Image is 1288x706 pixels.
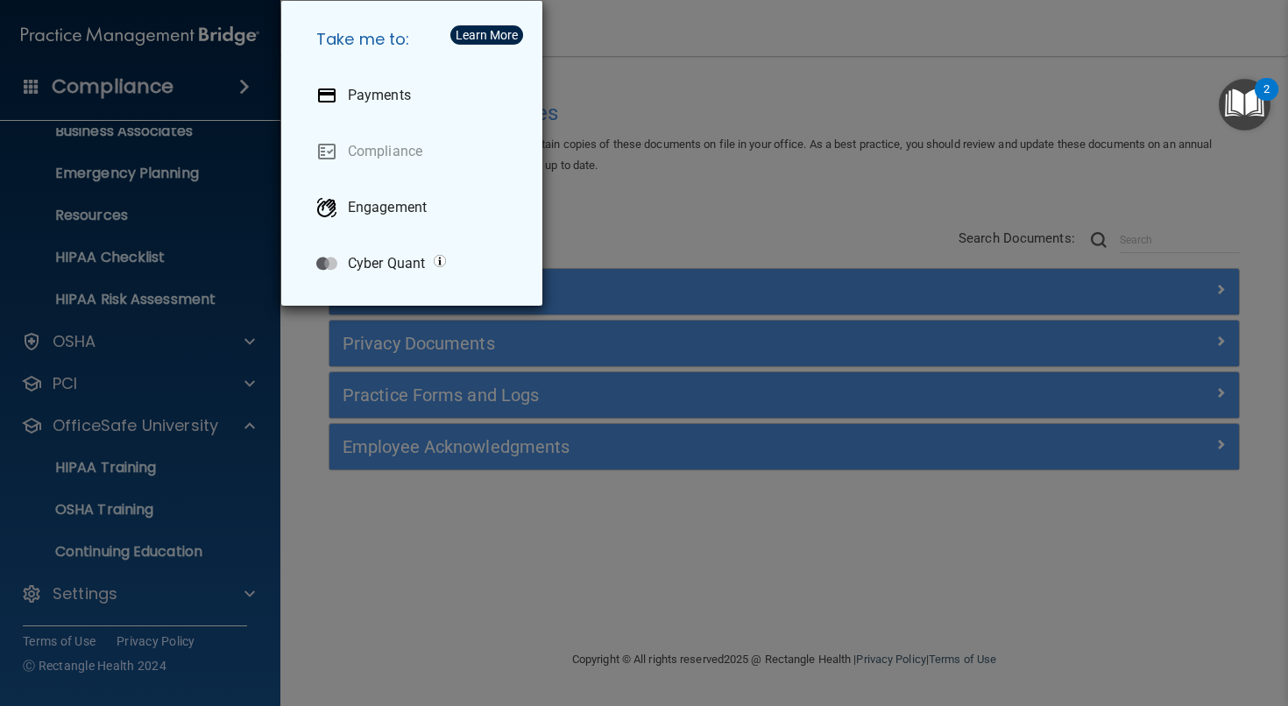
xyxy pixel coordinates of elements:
[302,239,528,288] a: Cyber Quant
[348,255,425,272] p: Cyber Quant
[985,582,1267,652] iframe: Drift Widget Chat Controller
[450,25,523,45] button: Learn More
[302,15,528,64] h5: Take me to:
[302,183,528,232] a: Engagement
[348,87,411,104] p: Payments
[348,199,427,216] p: Engagement
[1263,89,1270,112] div: 2
[302,71,528,120] a: Payments
[302,127,528,176] a: Compliance
[456,29,518,41] div: Learn More
[1219,79,1270,131] button: Open Resource Center, 2 new notifications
